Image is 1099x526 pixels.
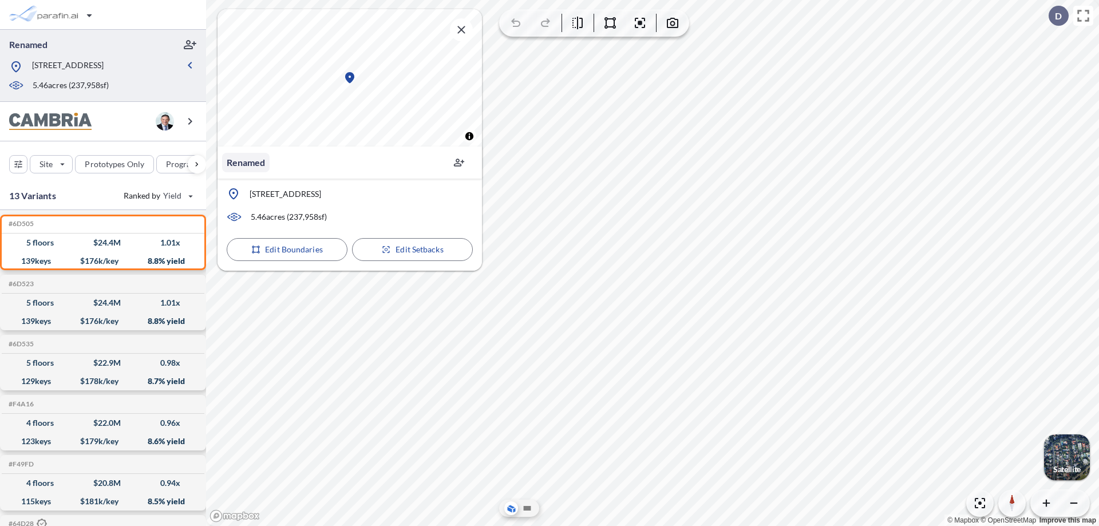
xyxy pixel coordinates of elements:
[396,244,443,255] p: Edit Setbacks
[352,238,473,261] button: Edit Setbacks
[1055,11,1062,21] p: D
[6,400,34,408] h5: Click to copy the code
[520,501,534,515] button: Site Plan
[218,9,482,147] canvas: Map
[227,238,347,261] button: Edit Boundaries
[39,159,53,170] p: Site
[156,112,174,130] img: user logo
[504,501,518,515] button: Aerial View
[156,155,218,173] button: Program
[251,211,327,223] p: 5.46 acres ( 237,958 sf)
[75,155,154,173] button: Prototypes Only
[466,130,473,143] span: Toggle attribution
[33,80,109,92] p: 5.46 acres ( 237,958 sf)
[343,71,357,85] div: Map marker
[30,155,73,173] button: Site
[1044,434,1090,480] img: Switcher Image
[114,187,200,205] button: Ranked by Yield
[9,113,92,130] img: BrandImage
[1039,516,1096,524] a: Improve this map
[32,60,104,74] p: [STREET_ADDRESS]
[6,280,34,288] h5: Click to copy the code
[250,188,321,200] p: [STREET_ADDRESS]
[462,129,476,143] button: Toggle attribution
[6,340,34,348] h5: Click to copy the code
[6,460,34,468] h5: Click to copy the code
[981,516,1036,524] a: OpenStreetMap
[6,220,34,228] h5: Click to copy the code
[9,38,48,51] p: Renamed
[9,189,56,203] p: 13 Variants
[265,244,323,255] p: Edit Boundaries
[227,156,265,169] p: Renamed
[209,509,260,523] a: Mapbox homepage
[85,159,144,170] p: Prototypes Only
[947,516,979,524] a: Mapbox
[166,159,198,170] p: Program
[1044,434,1090,480] button: Switcher ImageSatellite
[163,190,182,201] span: Yield
[1053,465,1081,474] p: Satellite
